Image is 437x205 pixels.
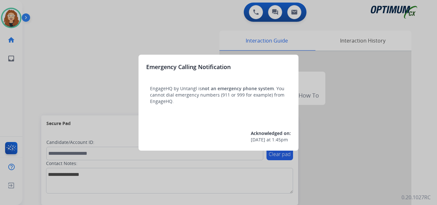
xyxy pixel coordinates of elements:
div: at [251,137,291,143]
p: 0.20.1027RC [401,193,431,201]
h3: Emergency Calling Notification [146,62,231,71]
span: Acknowledged on: [251,130,291,136]
span: [DATE] [251,137,265,143]
span: not an emergency phone system [202,85,274,91]
span: 1:45pm [272,137,288,143]
p: EngageHQ by Untangl is . You cannot dial emergency numbers (911 or 999 for example) from EngageHQ. [150,85,287,105]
